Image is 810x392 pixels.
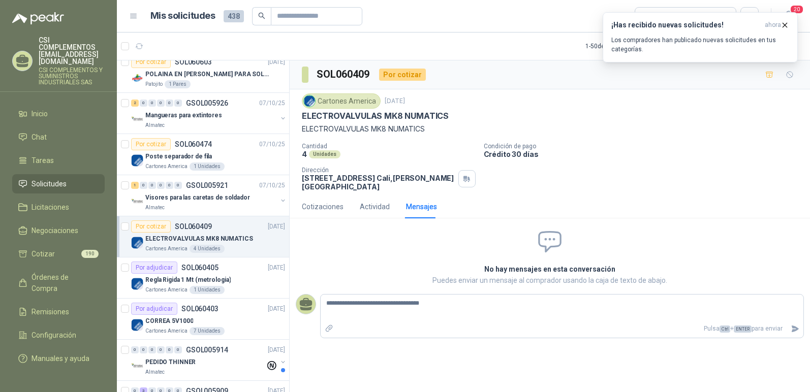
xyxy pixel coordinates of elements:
a: Configuración [12,325,105,345]
div: 0 [140,182,147,189]
button: 20 [780,7,798,25]
p: Dirección [302,167,454,174]
p: [STREET_ADDRESS] Cali , [PERSON_NAME][GEOGRAPHIC_DATA] [302,174,454,191]
div: 0 [166,100,173,107]
p: CSI COMPLEMENTOS [EMAIL_ADDRESS][DOMAIN_NAME] [39,37,105,65]
img: Company Logo [131,195,143,208]
a: Por cotizarSOL060603[DATE] Company LogoPOLAINA EN [PERSON_NAME] PARA SOLDADOR / ADJUNTAR FICHA TE... [117,52,289,93]
h1: Mis solicitudes [150,9,215,23]
p: Cartones America [145,245,188,253]
span: Inicio [32,108,48,119]
div: 0 [148,182,156,189]
a: Cotizar190 [12,244,105,264]
p: [DATE] [268,345,285,355]
span: 20 [790,5,804,14]
div: 1 - 50 de 346 [585,38,648,54]
span: Órdenes de Compra [32,272,95,294]
button: Enviar [787,320,803,338]
div: Por cotizar [131,220,171,233]
a: Por adjudicarSOL060403[DATE] Company LogoCORREA 5V1000Cartones America7 Unidades [117,299,289,340]
button: ¡Has recibido nuevas solicitudes!ahora Los compradores han publicado nuevas solicitudes en tus ca... [603,12,798,62]
p: GSOL005921 [186,182,228,189]
p: Patojito [145,80,163,88]
p: GSOL005926 [186,100,228,107]
span: Negociaciones [32,225,78,236]
div: Por cotizar [131,138,171,150]
p: Los compradores han publicado nuevas solicitudes en tus categorías. [611,36,789,54]
div: 0 [166,182,173,189]
div: 0 [157,182,165,189]
p: ELECTROVALVULAS MK8 NUMATICS [145,234,253,244]
img: Company Logo [131,360,143,372]
div: 0 [174,182,182,189]
span: 190 [81,250,99,258]
div: 0 [148,100,156,107]
img: Company Logo [131,113,143,125]
span: Cotizar [32,248,55,259]
a: Por cotizarSOL060409[DATE] Company LogoELECTROVALVULAS MK8 NUMATICSCartones America4 Unidades [117,216,289,257]
p: Cartones America [145,162,188,171]
a: Manuales y ayuda [12,349,105,368]
img: Company Logo [131,278,143,290]
span: Chat [32,132,47,143]
div: 4 Unidades [190,245,225,253]
p: [DATE] [268,222,285,232]
a: 2 0 0 0 0 0 GSOL00592607/10/25 Company LogoMangueras para extintoresAlmatec [131,97,287,129]
div: Mensajes [406,201,437,212]
span: Remisiones [32,306,69,317]
p: PEDIDO THINNER [145,357,196,367]
span: Manuales y ayuda [32,353,89,364]
p: ELECTROVALVULAS MK8 NUMATICS [302,111,449,121]
span: Solicitudes [32,178,67,189]
p: 07/10/25 [259,181,285,190]
p: Visores para las caretas de soldador [145,193,250,203]
a: Solicitudes [12,174,105,193]
p: Puedes enviar un mensaje al comprador usando la caja de texto de abajo. [362,275,737,286]
div: Todas [641,11,663,22]
p: 4 [302,150,307,158]
a: Negociaciones [12,221,105,240]
p: Pulsa + para enviar [338,320,787,338]
span: 438 [224,10,244,22]
p: Cantidad [302,143,476,150]
img: Company Logo [131,154,143,167]
p: GSOL005914 [186,346,228,353]
div: Unidades [309,150,340,158]
a: Por adjudicarSOL060405[DATE] Company LogoRegla Rigida 1 Mt (metrologia)Cartones America1 Unidades [117,257,289,299]
span: ahora [765,21,781,29]
span: Ctrl [720,325,730,333]
div: Actividad [360,201,390,212]
div: 0 [140,100,147,107]
div: 0 [174,100,182,107]
img: Company Logo [131,72,143,84]
p: Cartones America [145,286,188,294]
a: 1 0 0 0 0 0 GSOL00592107/10/25 Company LogoVisores para las caretas de soldadorAlmatec [131,179,287,212]
div: Cartones America [302,93,381,109]
p: Almatec [145,204,165,212]
div: 1 Unidades [190,162,225,171]
span: ENTER [734,325,752,333]
p: CSI COMPLEMENTOS Y SUMINISTROS INDUSTRIALES SAS [39,67,105,85]
p: POLAINA EN [PERSON_NAME] PARA SOLDADOR / ADJUNTAR FICHA TECNICA [145,70,272,79]
p: 07/10/25 [259,99,285,108]
a: Remisiones [12,302,105,321]
div: Cotizaciones [302,201,344,212]
div: 0 [174,346,182,353]
label: Adjuntar archivos [321,320,338,338]
p: Almatec [145,368,165,376]
p: SOL060603 [175,58,212,66]
h3: SOL060409 [317,67,371,82]
p: [DATE] [268,57,285,67]
a: Licitaciones [12,198,105,217]
h2: No hay mensajes en esta conversación [362,264,737,275]
span: search [258,12,265,19]
p: Mangueras para extintores [145,111,222,120]
p: ELECTROVALVULAS MK8 NUMATICS [302,123,798,135]
img: Company Logo [131,237,143,249]
div: 0 [140,346,147,353]
div: 7 Unidades [190,327,225,335]
p: [DATE] [385,96,405,106]
a: Tareas [12,151,105,170]
p: Regla Rigida 1 Mt (metrologia) [145,275,231,285]
div: 0 [157,346,165,353]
